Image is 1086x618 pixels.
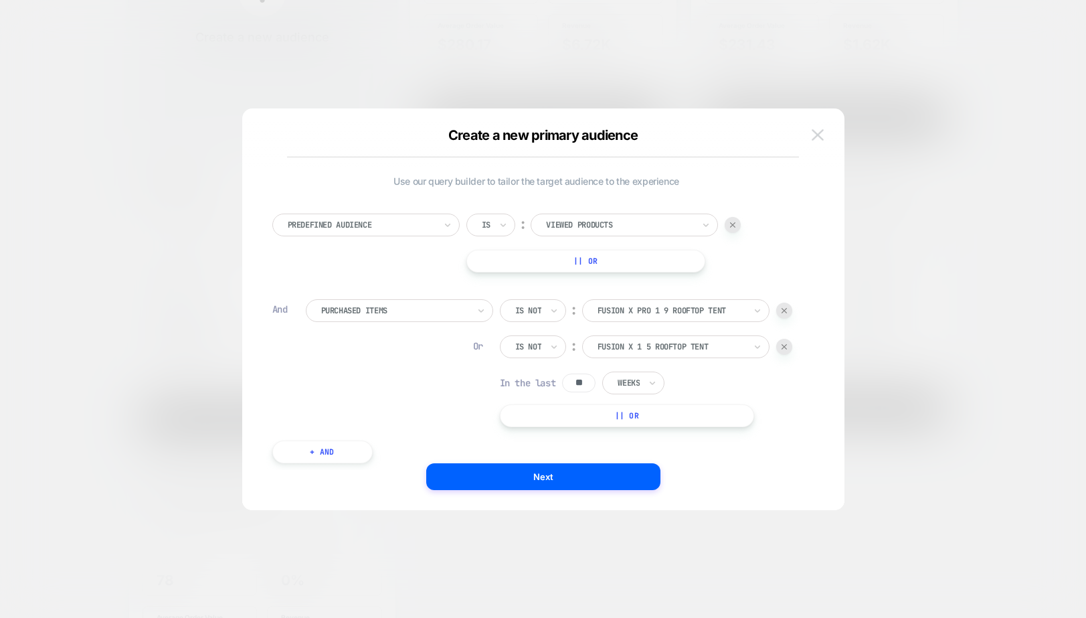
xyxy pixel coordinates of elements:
[567,301,581,319] div: ︰
[517,216,530,234] div: ︰
[812,129,824,141] img: close
[426,463,660,490] button: Next
[272,175,801,187] span: Use our query builder to tailor the target audience to the experience
[782,344,787,350] img: end
[272,441,373,463] button: + And
[287,127,799,143] div: Create a new primary audience
[500,377,556,389] span: In the last
[466,250,705,273] button: || Or
[500,404,755,427] button: || Or
[473,340,483,352] div: Or
[272,303,292,315] div: And
[567,337,581,356] div: ︰
[730,222,735,228] img: end
[782,308,787,313] img: end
